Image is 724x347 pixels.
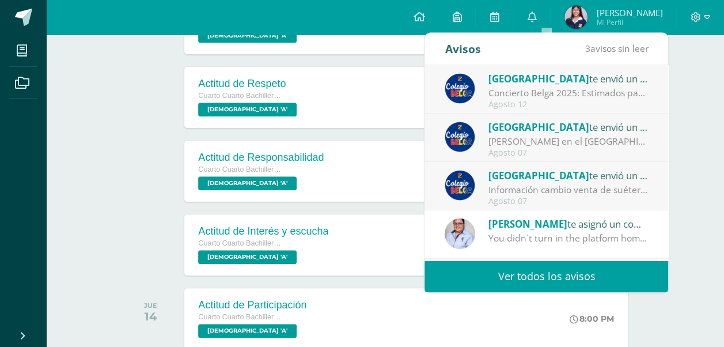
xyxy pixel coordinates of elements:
span: Cuarto Cuarto Bachillerato en Ciencias y Letras con Orientación en Computación [198,92,285,100]
div: 8:00 PM [570,314,614,324]
div: Agosto 12 [488,100,649,110]
img: 919ad801bb7643f6f997765cf4083301.png [445,170,475,201]
div: Abuelitos Heladeros en el Colegio Belga.: Estimados padres y madres de familia: Les saludamos cor... [488,135,649,148]
span: Cuarto Cuarto Bachillerato en Ciencias y Letras con Orientación en Computación [198,313,285,321]
span: Evangelización 'A' [198,250,297,264]
div: Información cambio venta de suéter y chaleco del Colegio - Tejidos Piemont -: Estimados Padres de... [488,183,649,197]
div: te asignó un comentario en 'PLATAFORM' para 'Comunicación y Lenguaje L3 (Inglés Técnico) 4' [488,216,649,231]
span: Evangelización 'A' [198,103,297,116]
span: Evangelización 'A' [198,176,297,190]
span: Evangelización 'A' [198,29,297,43]
a: Ver todos los avisos [424,261,668,292]
span: Evangelización 'A' [198,324,297,338]
div: Avisos [445,33,480,65]
span: [GEOGRAPHIC_DATA] [488,120,589,134]
div: Actitud de Responsabilidad [198,152,324,164]
span: Cuarto Cuarto Bachillerato en Ciencias y Letras con Orientación en Computación [198,239,285,247]
div: te envió un aviso [488,168,649,183]
span: [PERSON_NAME] [488,217,567,231]
div: JUE [144,301,157,310]
div: 14 [144,310,157,323]
div: Actitud de Interés y escucha [198,225,328,237]
div: Concierto Belga 2025: Estimados padres y madres de familia: Les saludamos cordialmente deseando q... [488,86,649,100]
div: You didn`t turn in the platform homework [488,232,649,245]
img: e1545b372e3cdb0c2321de8efa0a1e94.png [564,6,587,29]
div: Agosto 07 [488,148,649,158]
img: 919ad801bb7643f6f997765cf4083301.png [445,122,475,152]
span: avisos sin leer [585,42,648,55]
img: 919ad801bb7643f6f997765cf4083301.png [445,73,475,104]
div: te envió un aviso [488,119,649,134]
span: [GEOGRAPHIC_DATA] [488,72,589,85]
div: Actitud de Respeto [198,78,300,90]
div: Actitud de Participación [198,299,306,311]
div: Agosto 07 [488,197,649,206]
span: [PERSON_NAME] [596,7,662,18]
div: te envió un aviso [488,71,649,86]
span: [GEOGRAPHIC_DATA] [488,169,589,182]
span: Cuarto Cuarto Bachillerato en Ciencias y Letras con Orientación en Computación [198,165,285,173]
span: 3 [585,42,590,55]
img: 2ae3b50cfd2585439a92959790b77830.png [445,218,475,249]
span: Mi Perfil [596,17,662,27]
